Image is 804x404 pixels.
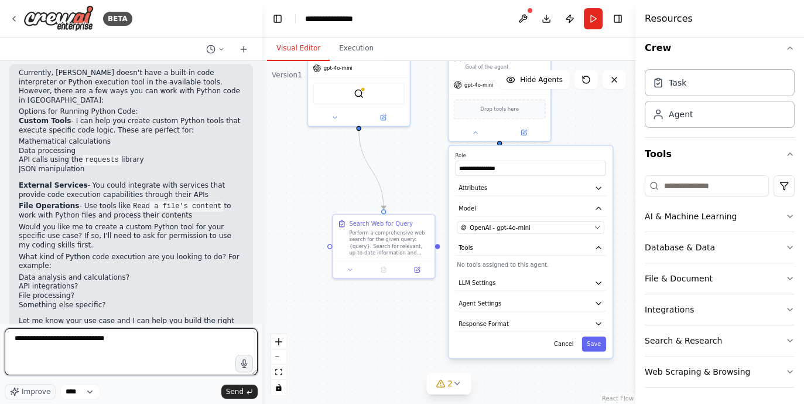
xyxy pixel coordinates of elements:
p: - I can help you create custom Python tools that execute specific code logic. These are perfect for: [19,117,244,135]
button: Model [455,201,605,216]
button: LLM Settings [455,276,605,291]
button: fit view [271,365,286,380]
div: Integrations [645,304,694,315]
code: Read a file's content [131,201,224,212]
button: Open in side panel [360,113,406,123]
span: 2 [447,378,453,389]
strong: Custom Tools [19,117,71,125]
button: AI & Machine Learning [645,201,795,232]
div: Database & Data [645,242,715,253]
button: OpenAI - gpt-4o-mini [457,221,604,233]
button: zoom out [271,349,286,365]
li: File processing? [19,291,244,301]
p: Currently, [PERSON_NAME] doesn't have a built-in code interpreter or Python execution tool in the... [19,69,244,105]
button: Attributes [455,181,605,196]
button: Cancel [549,337,579,351]
li: Data processing [19,147,244,156]
button: Search & Research [645,325,795,356]
button: Agent Settings [455,296,605,311]
img: Logo [23,5,94,32]
span: Attributes [459,184,487,192]
button: Switch to previous chat [201,42,230,56]
li: API calls using the library [19,155,244,165]
button: Hide right sidebar [610,11,626,27]
span: Improve [22,387,50,396]
button: Database & Data [645,232,795,263]
span: OpenAI - gpt-4o-mini [470,223,531,232]
h4: Resources [645,12,693,26]
span: Send [226,387,244,396]
button: Response Format [455,316,605,331]
div: Role of the agentGoal of the agentgpt-4o-miniDrop tools hereRoleAttributesModelOpenAI - gpt-4o-mi... [448,48,552,142]
button: Web Scraping & Browsing [645,357,795,387]
button: Tools [645,138,795,171]
span: gpt-4o-mini [464,82,493,88]
button: Improve [5,384,56,399]
span: Drop tools here [480,105,518,113]
div: gpt-4o-miniBraveSearchTool [307,32,410,127]
a: React Flow attribution [602,395,634,402]
button: Hide Agents [499,70,570,89]
h2: Options for Running Python Code: [19,107,244,117]
div: Search Web for QueryPerform a comprehensive web search for the given query: {query}. Search for r... [332,214,436,279]
span: LLM Settings [459,279,495,287]
button: zoom in [271,334,286,349]
div: Tools [645,171,795,397]
div: Role of the agent [465,54,545,62]
div: Perform a comprehensive web search for the given query: {query}. Search for relevant, up-to-date ... [349,229,429,256]
div: Search Web for Query [349,220,413,228]
strong: File Operations [19,202,79,210]
div: Agent [669,108,693,120]
div: React Flow controls [271,334,286,395]
span: Response Format [459,320,509,328]
button: Send [221,385,258,399]
label: Role [455,152,605,159]
li: Mathematical calculations [19,137,244,147]
button: Save [582,337,606,351]
div: Crew [645,64,795,137]
p: No tools assigned to this agent. [457,261,604,269]
span: Hide Agents [520,75,563,84]
button: Integrations [645,294,795,325]
button: 2 [426,373,471,395]
button: Open in side panel [403,265,432,275]
li: API integrations? [19,282,244,291]
span: Agent Settings [459,299,501,307]
div: Web Scraping & Browsing [645,366,750,378]
p: What kind of Python code execution are you looking to do? For example: [19,253,244,271]
span: Tools [459,244,473,252]
p: Would you like me to create a custom Python tool for your specific use case? If so, I'll need to ... [19,223,244,250]
span: Model [459,204,476,212]
div: AI & Machine Learning [645,211,737,222]
li: Something else specific? [19,301,244,310]
li: JSON manipulation [19,165,244,174]
button: Crew [645,32,795,64]
div: BETA [103,12,132,26]
g: Edge from b0c68ede-df39-482c-891e-53b501f756d4 to 7711e032-283a-4a3c-9a25-fe16a31452f8 [355,130,388,209]
div: File & Document [645,273,713,284]
p: - Use tools like to work with Python files and process their contents [19,202,244,220]
p: Let me know your use case and I can help you build the right solution! [19,317,244,335]
p: - You could integrate with services that provide code execution capabilities through their APIs [19,181,244,199]
button: Start a new chat [234,42,253,56]
button: Open in side panel [501,128,548,138]
button: toggle interactivity [271,380,286,395]
div: Goal of the agent [465,64,545,70]
div: Version 1 [272,70,302,80]
img: BraveSearchTool [354,89,364,99]
div: Search & Research [645,335,722,347]
span: gpt-4o-mini [324,65,353,72]
button: Tools [455,240,605,256]
button: No output available [366,265,401,275]
button: Execution [330,36,383,61]
li: Data analysis and calculations? [19,273,244,283]
nav: breadcrumb [305,13,364,25]
button: File & Document [645,263,795,294]
button: Click to speak your automation idea [235,355,253,372]
code: requests [83,155,121,165]
button: Hide left sidebar [269,11,286,27]
div: Task [669,77,686,89]
strong: External Services [19,181,88,189]
button: Visual Editor [267,36,330,61]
